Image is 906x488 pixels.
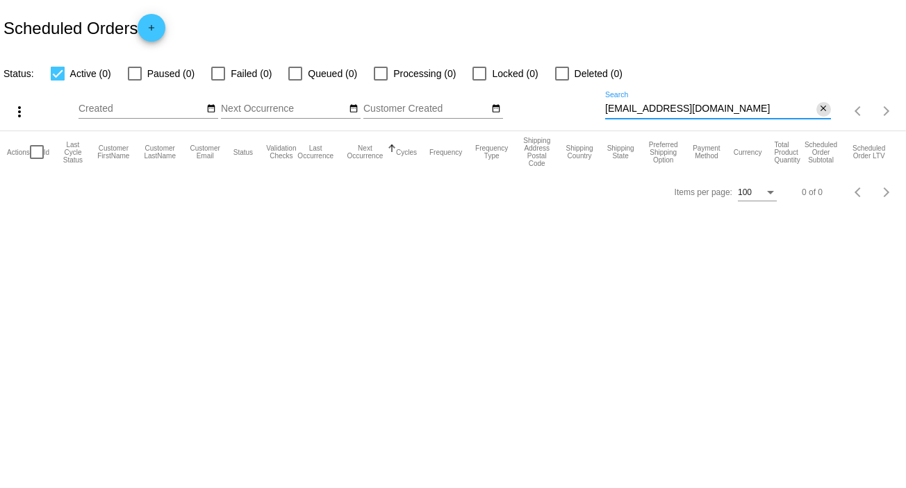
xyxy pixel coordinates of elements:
[845,97,873,125] button: Previous page
[575,65,623,82] span: Deleted (0)
[605,103,816,115] input: Search
[3,68,34,79] span: Status:
[221,103,346,115] input: Next Occurrence
[349,103,359,115] mat-icon: date_range
[97,144,131,160] button: Change sorting for CustomerFirstName
[873,178,900,206] button: Next page
[491,103,501,115] mat-icon: date_range
[802,187,823,197] div: 0 of 0
[11,103,28,120] mat-icon: more_vert
[774,131,802,173] mat-header-cell: Total Product Quantity
[565,144,593,160] button: Change sorting for ShippingCountry
[79,103,204,115] input: Created
[734,148,762,156] button: Change sorting for CurrencyIso
[70,65,111,82] span: Active (0)
[738,187,752,197] span: 100
[297,144,334,160] button: Change sorting for LastOccurrenceUtc
[738,188,777,198] mat-select: Items per page:
[475,144,509,160] button: Change sorting for FrequencyType
[206,103,216,115] mat-icon: date_range
[816,102,831,117] button: Clear
[265,131,297,173] mat-header-cell: Validation Checks
[429,148,462,156] button: Change sorting for Frequency
[692,144,721,160] button: Change sorting for PaymentMethod.Type
[62,141,84,164] button: Change sorting for LastProcessingCycleId
[347,144,384,160] button: Change sorting for NextOccurrenceUtc
[363,103,488,115] input: Customer Created
[190,144,221,160] button: Change sorting for CustomerEmail
[308,65,357,82] span: Queued (0)
[607,144,635,160] button: Change sorting for ShippingState
[647,141,679,164] button: Change sorting for PreferredShippingOption
[675,187,732,197] div: Items per page:
[492,65,538,82] span: Locked (0)
[845,178,873,206] button: Previous page
[396,148,417,156] button: Change sorting for Cycles
[7,131,30,173] mat-header-cell: Actions
[873,97,900,125] button: Next page
[803,141,839,164] button: Change sorting for Subtotal
[231,65,272,82] span: Failed (0)
[393,65,456,82] span: Processing (0)
[851,144,886,160] button: Change sorting for LifetimeValue
[143,23,160,40] mat-icon: add
[147,65,195,82] span: Paused (0)
[233,148,253,156] button: Change sorting for Status
[3,14,165,42] h2: Scheduled Orders
[143,144,177,160] button: Change sorting for CustomerLastName
[44,148,49,156] button: Change sorting for Id
[521,137,552,167] button: Change sorting for ShippingPostcode
[818,103,828,115] mat-icon: close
